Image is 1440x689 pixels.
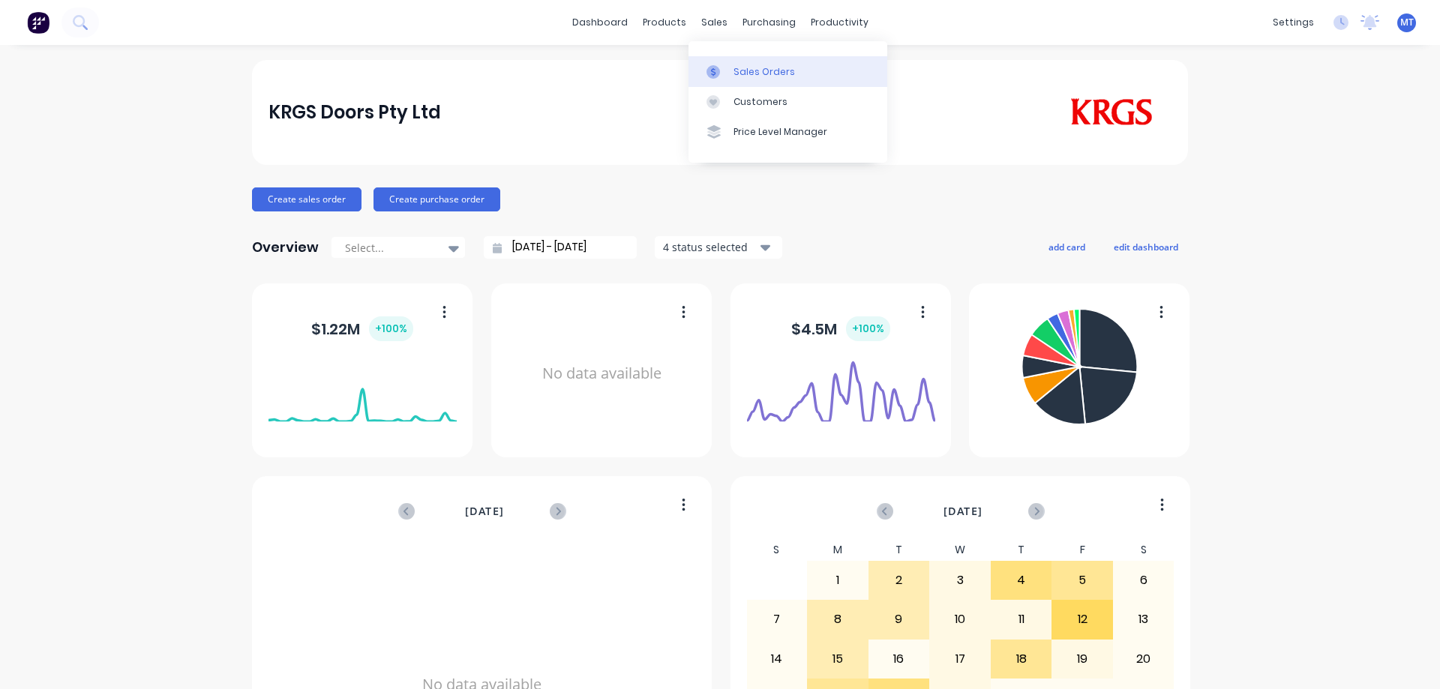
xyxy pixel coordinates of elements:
div: F [1051,539,1113,561]
div: T [991,539,1052,561]
div: 13 [1114,601,1174,638]
div: 14 [747,640,807,678]
a: Customers [688,87,887,117]
div: 12 [1052,601,1112,638]
img: KRGS Doors Pty Ltd [1066,98,1156,127]
div: 11 [991,601,1051,638]
div: 19 [1052,640,1112,678]
div: 4 [991,562,1051,599]
div: productivity [803,11,876,34]
div: 7 [747,601,807,638]
div: + 100 % [846,316,890,341]
div: 10 [930,601,990,638]
div: Overview [252,232,319,262]
div: No data available [508,303,696,445]
a: dashboard [565,11,635,34]
a: Price Level Manager [688,117,887,147]
div: 8 [808,601,868,638]
div: S [746,539,808,561]
button: Create purchase order [373,187,500,211]
div: 3 [930,562,990,599]
div: 15 [808,640,868,678]
div: Price Level Manager [733,125,827,139]
div: W [929,539,991,561]
div: S [1113,539,1174,561]
div: Customers [733,95,787,109]
div: 4 status selected [663,239,757,255]
div: $ 4.5M [791,316,890,341]
div: Sales Orders [733,65,795,79]
div: 1 [808,562,868,599]
div: 20 [1114,640,1174,678]
span: MT [1400,16,1414,29]
div: settings [1265,11,1321,34]
div: 17 [930,640,990,678]
span: [DATE] [943,503,982,520]
span: [DATE] [465,503,504,520]
div: T [868,539,930,561]
div: KRGS Doors Pty Ltd [268,97,441,127]
div: purchasing [735,11,803,34]
div: 18 [991,640,1051,678]
div: 9 [869,601,929,638]
button: Create sales order [252,187,361,211]
div: 16 [869,640,929,678]
div: products [635,11,694,34]
button: add card [1039,237,1095,256]
a: Sales Orders [688,56,887,86]
button: edit dashboard [1104,237,1188,256]
div: 6 [1114,562,1174,599]
button: 4 status selected [655,236,782,259]
div: + 100 % [369,316,413,341]
img: Factory [27,11,49,34]
div: M [807,539,868,561]
div: sales [694,11,735,34]
div: $ 1.22M [311,316,413,341]
div: 2 [869,562,929,599]
div: 5 [1052,562,1112,599]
